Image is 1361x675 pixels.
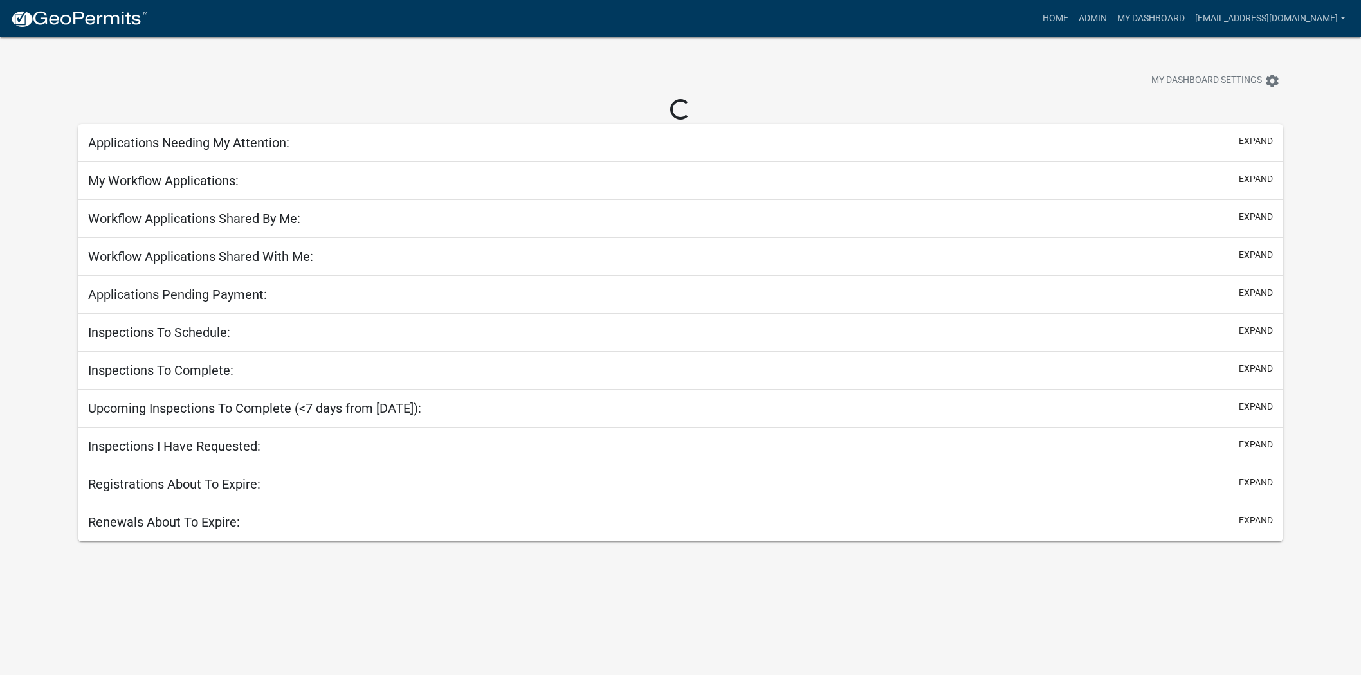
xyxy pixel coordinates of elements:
[1141,68,1290,93] button: My Dashboard Settingssettings
[88,514,240,530] h5: Renewals About To Expire:
[1239,134,1273,148] button: expand
[88,476,260,492] h5: Registrations About To Expire:
[1239,172,1273,186] button: expand
[1239,286,1273,300] button: expand
[88,173,239,188] h5: My Workflow Applications:
[1073,6,1112,31] a: Admin
[1239,210,1273,224] button: expand
[1112,6,1190,31] a: My Dashboard
[1037,6,1073,31] a: Home
[1239,324,1273,337] button: expand
[88,249,313,264] h5: Workflow Applications Shared With Me:
[88,438,260,454] h5: Inspections I Have Requested:
[1239,438,1273,451] button: expand
[88,211,300,226] h5: Workflow Applications Shared By Me:
[1265,73,1280,89] i: settings
[88,363,233,378] h5: Inspections To Complete:
[1239,476,1273,489] button: expand
[1151,73,1262,89] span: My Dashboard Settings
[88,287,267,302] h5: Applications Pending Payment:
[1239,514,1273,527] button: expand
[1239,248,1273,262] button: expand
[88,401,421,416] h5: Upcoming Inspections To Complete (<7 days from [DATE]):
[1239,362,1273,375] button: expand
[1190,6,1351,31] a: [EMAIL_ADDRESS][DOMAIN_NAME]
[88,135,289,150] h5: Applications Needing My Attention:
[88,325,230,340] h5: Inspections To Schedule:
[1239,400,1273,413] button: expand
